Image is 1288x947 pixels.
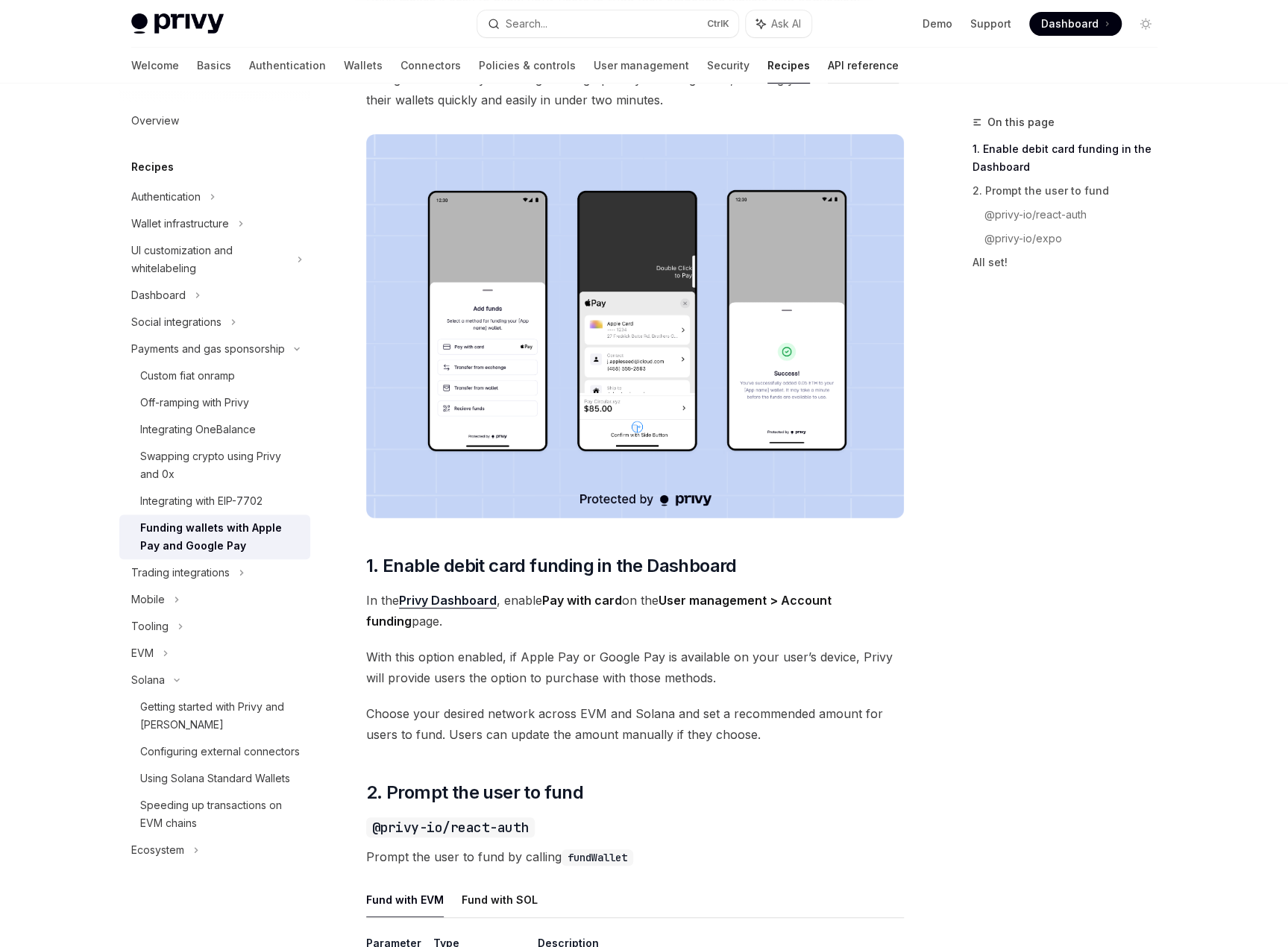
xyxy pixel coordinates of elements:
div: Tooling [131,617,169,635]
div: Getting started with Privy and [PERSON_NAME] [140,698,301,734]
a: Basics [197,48,231,84]
div: Trading integrations [131,564,230,582]
span: This guide will walk you through setting up Privy’s funding flows, allowing your users to fund th... [366,69,904,110]
button: Search...CtrlK [477,10,738,37]
a: Custom fiat onramp [119,362,310,389]
a: Policies & controls [479,48,576,84]
div: Custom fiat onramp [140,367,235,385]
button: Fund with EVM [366,882,444,917]
button: Toggle dark mode [1134,12,1157,36]
div: Search... [506,15,547,33]
img: card-based-funding [366,134,904,518]
a: Security [707,48,750,84]
button: Fund with SOL [462,882,538,917]
span: 1. Enable debit card funding in the Dashboard [366,554,737,578]
a: @privy-io/react-auth [984,203,1169,227]
strong: Pay with card [542,593,622,608]
a: Authentication [249,48,326,84]
div: Payments and gas sponsorship [131,340,285,358]
a: Configuring external connectors [119,738,310,765]
div: UI customization and whitelabeling [131,242,288,277]
a: Overview [119,107,310,134]
div: Configuring external connectors [140,743,300,761]
div: Swapping crypto using Privy and 0x [140,447,301,483]
span: Ctrl K [707,18,729,30]
div: Speeding up transactions on EVM chains [140,796,301,832]
a: Off-ramping with Privy [119,389,310,416]
a: Using Solana Standard Wallets [119,765,310,792]
div: Off-ramping with Privy [140,394,249,412]
div: Using Solana Standard Wallets [140,770,290,787]
a: 1. Enable debit card funding in the Dashboard [973,137,1169,179]
span: With this option enabled, if Apple Pay or Google Pay is available on your user’s device, Privy wi... [366,646,904,688]
a: API reference [828,48,899,84]
a: @privy-io/expo [984,227,1169,251]
div: Overview [131,112,179,130]
span: Prompt the user to fund by calling [366,846,904,867]
div: Mobile [131,591,165,608]
a: Integrating OneBalance [119,416,310,443]
div: Solana [131,671,165,689]
code: fundWallet [562,849,633,866]
a: Swapping crypto using Privy and 0x [119,443,310,488]
a: Welcome [131,48,179,84]
a: Getting started with Privy and [PERSON_NAME] [119,693,310,738]
a: Wallets [344,48,383,84]
div: Ecosystem [131,841,184,859]
div: Funding wallets with Apple Pay and Google Pay [140,519,301,555]
a: Connectors [400,48,461,84]
h5: Recipes [131,158,174,176]
span: 2. Prompt the user to fund [366,781,583,805]
code: @privy-io/react-auth [366,817,535,837]
span: In the , enable on the page. [366,590,904,632]
a: Recipes [767,48,810,84]
a: All set! [973,251,1169,274]
a: User management [594,48,689,84]
div: Integrating with EIP-7702 [140,492,263,510]
button: Ask AI [746,10,811,37]
a: Support [970,16,1011,31]
a: Integrating with EIP-7702 [119,488,310,515]
img: light logo [131,13,224,34]
a: Demo [923,16,952,31]
a: Speeding up transactions on EVM chains [119,792,310,837]
div: Social integrations [131,313,222,331]
a: 2. Prompt the user to fund [973,179,1169,203]
div: Integrating OneBalance [140,421,256,438]
span: On this page [987,113,1055,131]
div: Authentication [131,188,201,206]
a: Privy Dashboard [399,593,497,608]
span: Dashboard [1041,16,1099,31]
a: Dashboard [1029,12,1122,36]
span: Ask AI [771,16,801,31]
div: EVM [131,644,154,662]
div: Dashboard [131,286,186,304]
div: Wallet infrastructure [131,215,229,233]
span: Choose your desired network across EVM and Solana and set a recommended amount for users to fund.... [366,703,904,745]
a: Funding wallets with Apple Pay and Google Pay [119,515,310,559]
